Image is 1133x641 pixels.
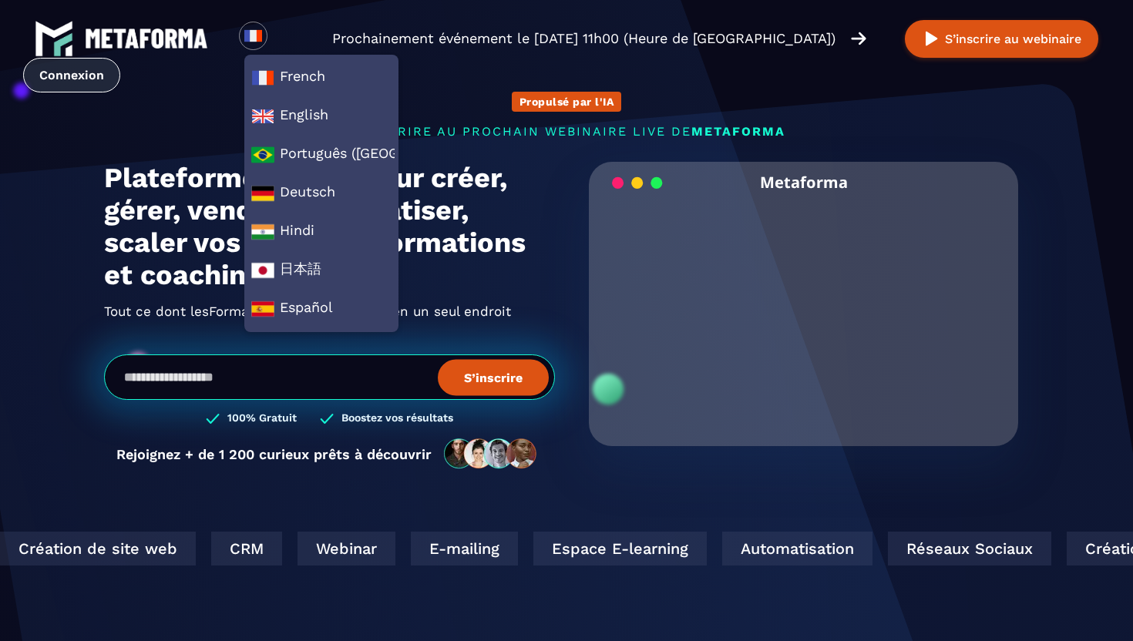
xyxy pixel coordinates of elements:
h2: Tout ce dont les ont besoin en un seul endroit [104,299,555,324]
p: Rejoignez + de 1 200 curieux prêts à découvrir [116,446,432,462]
span: Español [251,297,392,320]
img: checked [206,411,220,426]
p: Prochainement événement le [DATE] 11h00 (Heure de [GEOGRAPHIC_DATA]) [332,28,835,49]
img: a0 [251,143,274,166]
img: play [922,29,941,49]
img: en [251,105,274,128]
img: logo [35,19,73,58]
img: loading [612,176,663,190]
span: METAFORMA [691,124,785,139]
h1: Plateforme pour créer, gérer, vendre, automatiser, scaler vos services, formations et coachings. [104,162,555,291]
div: Search for option [267,22,305,55]
span: English [251,105,392,128]
span: 日本語 [251,259,392,282]
img: es [251,297,274,320]
span: French [251,66,392,89]
img: checked [320,411,334,426]
video: Your browser does not support the video tag. [600,203,1007,405]
h2: Metaforma [760,162,848,203]
button: S’inscrire au webinaire [905,20,1098,58]
img: community-people [439,438,543,470]
img: logo [85,29,208,49]
h3: Boostez vos résultats [341,411,453,426]
span: Hindi [251,220,392,243]
div: E-mailing [404,532,511,565]
h3: 100% Gratuit [227,411,297,426]
span: Formateur/Trices [209,299,318,324]
div: CRM [204,532,275,565]
div: Automatisation [715,532,866,565]
img: fr [251,66,274,89]
img: arrow-right [851,30,866,47]
img: hi [251,220,274,243]
span: Português ([GEOGRAPHIC_DATA]) [251,143,392,166]
input: Search for option [281,29,292,48]
img: ja [251,259,274,282]
img: de [251,182,274,205]
div: Réseaux Sociaux [881,532,1044,565]
img: fr [244,26,263,45]
span: Deutsch [251,182,392,205]
a: Connexion [23,58,120,92]
div: Espace E-learning [526,532,700,565]
button: S’inscrire [438,359,549,395]
div: Webinar [291,532,388,565]
p: s'inscrire au prochain webinaire live de [104,124,1029,139]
